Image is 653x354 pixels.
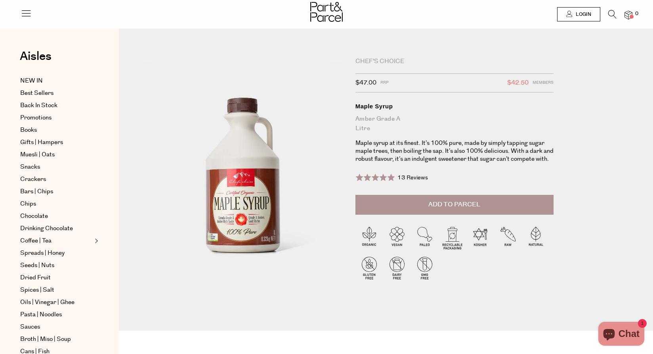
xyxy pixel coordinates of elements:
[20,138,63,147] span: Gifts | Hampers
[533,78,554,88] span: Members
[355,114,554,133] div: Amber Grade A Litre
[383,254,411,282] img: P_P-ICONS-Live_Bec_V11_Dairy_Free.svg
[20,187,53,196] span: Bars | Chips
[20,298,74,307] span: Oils | Vinegar | Ghee
[20,236,92,246] a: Coffee | Tea
[20,88,92,98] a: Best Sellers
[507,78,529,88] span: $42.50
[20,322,92,332] a: Sauces
[20,125,37,135] span: Books
[20,50,52,70] a: Aisles
[557,7,600,21] a: Login
[20,261,92,270] a: Seeds | Nuts
[20,150,55,160] span: Muesli | Oats
[596,322,647,348] inbox-online-store-chat: Shopify online store chat
[355,58,554,65] div: Chef's Choice
[20,273,92,283] a: Dried Fruit
[20,261,54,270] span: Seeds | Nuts
[20,150,92,160] a: Muesli | Oats
[20,88,53,98] span: Best Sellers
[428,200,480,209] span: Add to Parcel
[624,11,632,19] a: 0
[20,335,92,344] a: Broth | Miso | Soup
[20,273,51,283] span: Dried Fruit
[20,48,52,65] span: Aisles
[20,224,92,233] a: Drinking Chocolate
[93,236,98,246] button: Expand/Collapse Coffee | Tea
[20,236,52,246] span: Coffee | Tea
[20,298,92,307] a: Oils | Vinegar | Ghee
[20,285,92,295] a: Spices | Salt
[20,310,62,319] span: Pasta | Noodles
[20,285,54,295] span: Spices | Salt
[355,102,554,110] div: Maple Syrup
[20,212,92,221] a: Chocolate
[397,174,428,182] span: 13 Reviews
[20,248,65,258] span: Spreads | Honey
[20,162,40,172] span: Snacks
[20,187,92,196] a: Bars | Chips
[439,224,466,252] img: P_P-ICONS-Live_Bec_V11_Recyclable_Packaging.svg
[20,322,40,332] span: Sauces
[20,113,52,123] span: Promotions
[20,248,92,258] a: Spreads | Honey
[20,175,46,184] span: Crackers
[466,224,494,252] img: P_P-ICONS-Live_Bec_V11_Kosher.svg
[355,139,554,163] p: Maple syrup at its finest. It’s 100% pure, made by simply tapping sugar maple trees, then boiling...
[355,195,554,215] button: Add to Parcel
[310,2,343,22] img: Part&Parcel
[20,76,43,86] span: NEW IN
[20,162,92,172] a: Snacks
[20,76,92,86] a: NEW IN
[20,101,57,110] span: Back In Stock
[20,138,92,147] a: Gifts | Hampers
[143,60,344,298] img: Maple Syrup
[20,175,92,184] a: Crackers
[355,224,383,252] img: P_P-ICONS-Live_Bec_V11_Organic.svg
[20,335,71,344] span: Broth | Miso | Soup
[20,199,92,209] a: Chips
[380,78,389,88] span: RRP
[355,78,376,88] span: $47.00
[20,224,73,233] span: Drinking Chocolate
[522,224,550,252] img: P_P-ICONS-Live_Bec_V11_Natural.svg
[633,10,640,17] span: 0
[20,199,36,209] span: Chips
[383,224,411,252] img: P_P-ICONS-Live_Bec_V11_Vegan.svg
[411,224,439,252] img: P_P-ICONS-Live_Bec_V11_Paleo.svg
[494,224,522,252] img: P_P-ICONS-Live_Bec_V11_Raw.svg
[355,254,383,282] img: P_P-ICONS-Live_Bec_V11_Gluten_Free.svg
[574,11,591,18] span: Login
[20,101,92,110] a: Back In Stock
[20,125,92,135] a: Books
[20,310,92,319] a: Pasta | Noodles
[411,254,439,282] img: P_P-ICONS-Live_Bec_V11_GMO_Free.svg
[20,212,48,221] span: Chocolate
[20,113,92,123] a: Promotions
